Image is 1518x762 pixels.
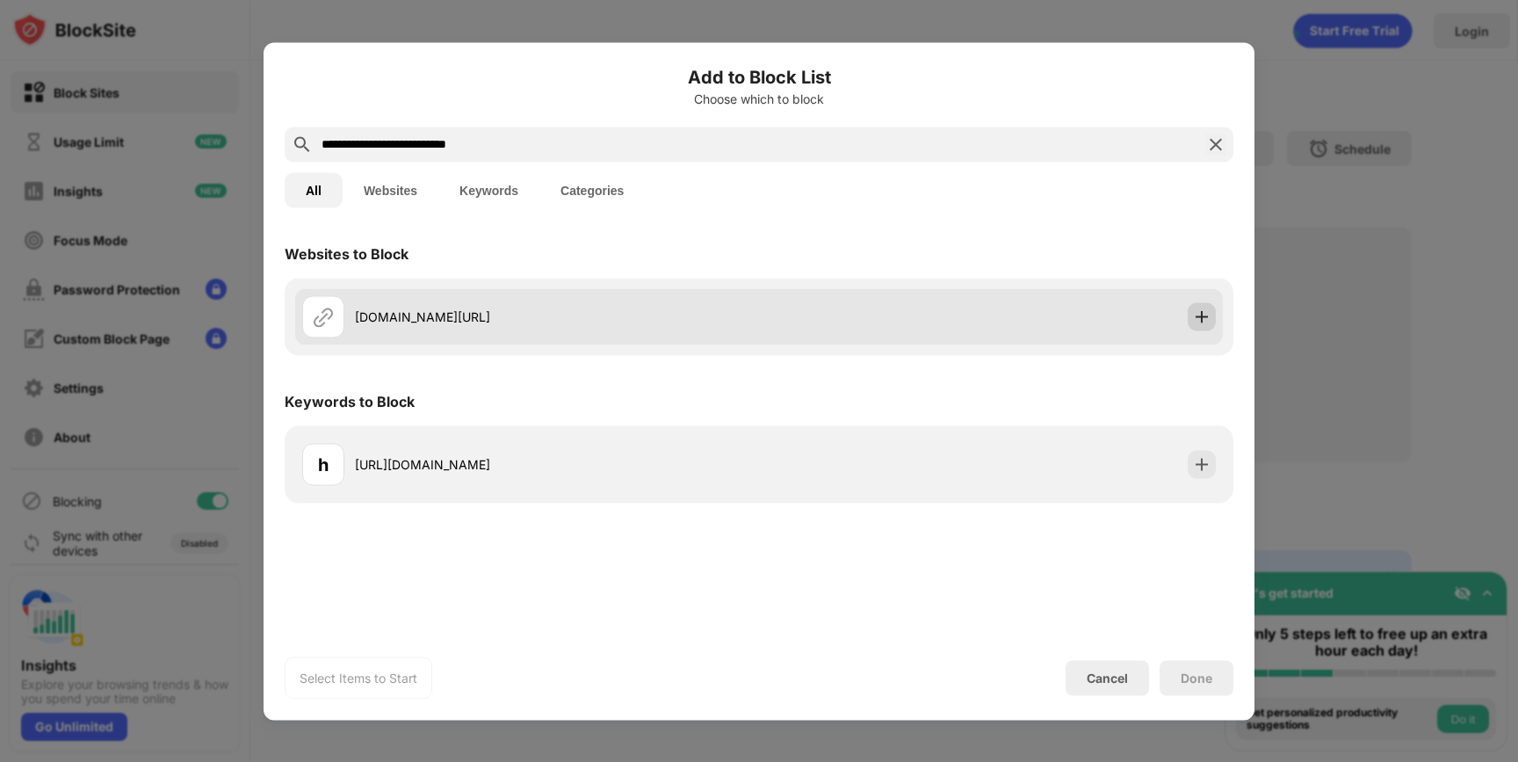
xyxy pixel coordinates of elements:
div: [URL][DOMAIN_NAME] [355,455,759,474]
div: Select Items to Start [300,669,417,686]
img: search.svg [292,134,313,155]
button: Websites [343,172,438,207]
div: Keywords to Block [285,392,415,410]
button: Keywords [438,172,539,207]
button: Categories [539,172,645,207]
div: Websites to Block [285,244,408,262]
div: Done [1181,671,1212,685]
img: url.svg [313,306,334,327]
h6: Add to Block List [285,63,1233,90]
div: Cancel [1087,671,1128,686]
div: h [318,451,329,477]
div: [DOMAIN_NAME][URL] [355,308,759,326]
button: All [285,172,343,207]
div: Choose which to block [285,91,1233,105]
img: search-close [1205,134,1226,155]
